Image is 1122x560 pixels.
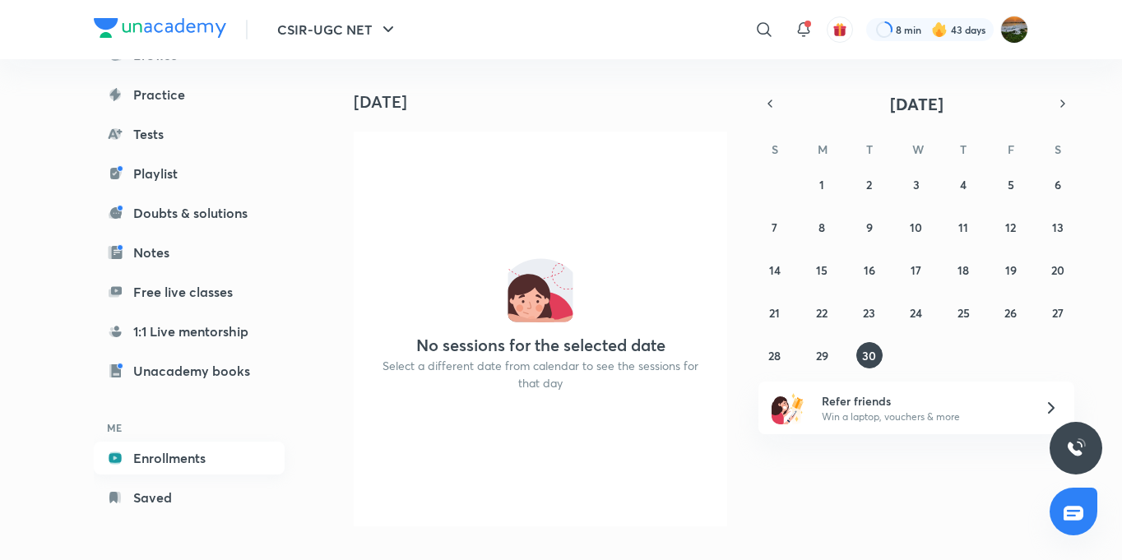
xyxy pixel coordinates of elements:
[957,305,970,321] abbr: September 25, 2025
[94,442,285,474] a: Enrollments
[1052,305,1064,321] abbr: September 27, 2025
[822,410,1024,424] p: Win a laptop, vouchers & more
[856,257,883,283] button: September 16, 2025
[911,262,921,278] abbr: September 17, 2025
[950,257,976,283] button: September 18, 2025
[957,262,969,278] abbr: September 18, 2025
[94,414,285,442] h6: ME
[1052,220,1064,235] abbr: September 13, 2025
[1051,262,1064,278] abbr: September 20, 2025
[508,257,573,322] img: No events
[910,220,922,235] abbr: September 10, 2025
[809,299,835,326] button: September 22, 2025
[762,299,788,326] button: September 21, 2025
[960,177,967,192] abbr: September 4, 2025
[856,214,883,240] button: September 9, 2025
[1045,171,1071,197] button: September 6, 2025
[416,336,665,355] h4: No sessions for the selected date
[958,220,968,235] abbr: September 11, 2025
[818,141,828,157] abbr: Monday
[998,299,1024,326] button: September 26, 2025
[866,141,873,157] abbr: Tuesday
[816,305,828,321] abbr: September 22, 2025
[809,342,835,368] button: September 29, 2025
[762,257,788,283] button: September 14, 2025
[998,257,1024,283] button: September 19, 2025
[827,16,853,43] button: avatar
[1045,299,1071,326] button: September 27, 2025
[373,357,707,391] p: Select a different date from calendar to see the sessions for that day
[94,118,285,150] a: Tests
[94,18,226,38] img: Company Logo
[903,171,930,197] button: September 3, 2025
[950,171,976,197] button: September 4, 2025
[913,177,920,192] abbr: September 3, 2025
[903,299,930,326] button: September 24, 2025
[94,78,285,111] a: Practice
[864,262,875,278] abbr: September 16, 2025
[809,257,835,283] button: September 15, 2025
[809,171,835,197] button: September 1, 2025
[819,177,824,192] abbr: September 1, 2025
[998,171,1024,197] button: September 5, 2025
[768,348,781,363] abbr: September 28, 2025
[822,392,1024,410] h6: Refer friends
[94,315,285,348] a: 1:1 Live mentorship
[856,299,883,326] button: September 23, 2025
[862,348,876,363] abbr: September 30, 2025
[769,305,780,321] abbr: September 21, 2025
[762,342,788,368] button: September 28, 2025
[1055,141,1061,157] abbr: Saturday
[809,214,835,240] button: September 8, 2025
[816,262,828,278] abbr: September 15, 2025
[1055,177,1061,192] abbr: September 6, 2025
[903,214,930,240] button: September 10, 2025
[1045,214,1071,240] button: September 13, 2025
[354,92,740,112] h4: [DATE]
[94,354,285,387] a: Unacademy books
[1066,438,1086,458] img: ttu
[1008,141,1014,157] abbr: Friday
[866,220,873,235] abbr: September 9, 2025
[866,177,872,192] abbr: September 2, 2025
[998,214,1024,240] button: September 12, 2025
[762,214,788,240] button: September 7, 2025
[94,236,285,269] a: Notes
[1008,177,1014,192] abbr: September 5, 2025
[1045,257,1071,283] button: September 20, 2025
[856,171,883,197] button: September 2, 2025
[1005,262,1017,278] abbr: September 19, 2025
[931,21,948,38] img: streak
[910,305,922,321] abbr: September 24, 2025
[856,342,883,368] button: September 30, 2025
[772,141,778,157] abbr: Sunday
[772,220,777,235] abbr: September 7, 2025
[832,22,847,37] img: avatar
[863,305,875,321] abbr: September 23, 2025
[890,93,943,115] span: [DATE]
[960,141,967,157] abbr: Thursday
[903,257,930,283] button: September 17, 2025
[816,348,828,363] abbr: September 29, 2025
[94,197,285,229] a: Doubts & solutions
[94,157,285,190] a: Playlist
[267,13,408,46] button: CSIR-UGC NET
[781,92,1051,115] button: [DATE]
[1005,220,1016,235] abbr: September 12, 2025
[94,18,226,42] a: Company Logo
[1000,16,1028,44] img: Rudrapratap Sharma
[818,220,825,235] abbr: September 8, 2025
[912,141,924,157] abbr: Wednesday
[769,262,781,278] abbr: September 14, 2025
[950,214,976,240] button: September 11, 2025
[94,275,285,308] a: Free live classes
[772,391,804,424] img: referral
[94,481,285,514] a: Saved
[950,299,976,326] button: September 25, 2025
[1004,305,1017,321] abbr: September 26, 2025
